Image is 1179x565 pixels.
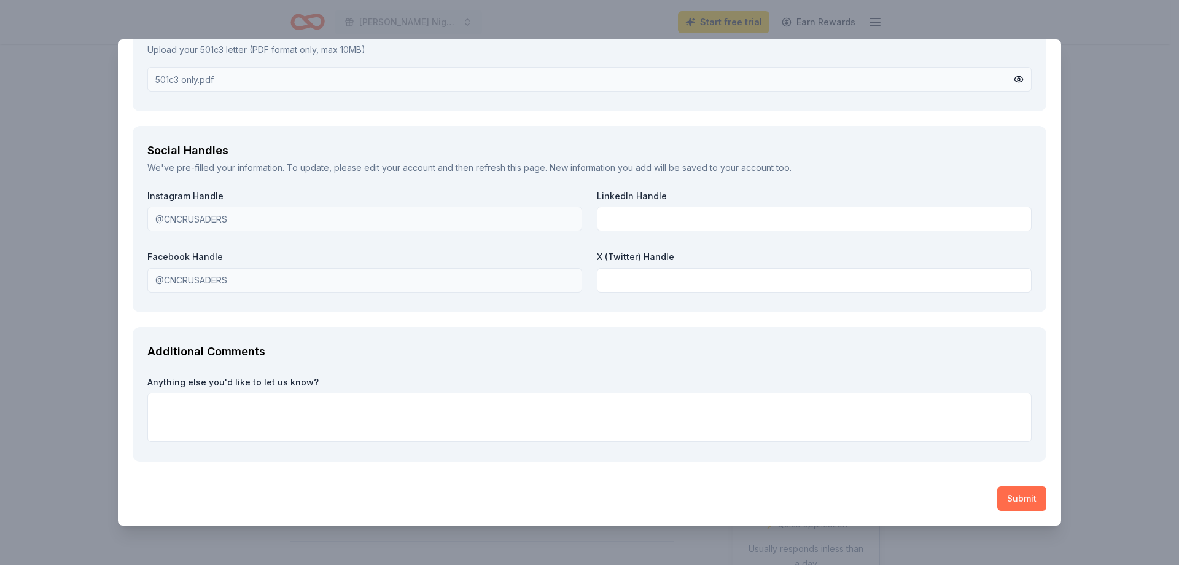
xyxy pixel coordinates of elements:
[997,486,1046,511] button: Submit
[597,251,1032,263] label: X (Twitter) Handle
[147,141,1032,160] div: Social Handles
[147,342,1032,362] div: Additional Comments
[147,190,582,202] label: Instagram Handle
[147,42,1032,57] p: Upload your 501c3 letter (PDF format only, max 10MB)
[147,376,1032,389] label: Anything else you'd like to let us know?
[364,162,435,173] a: edit your account
[147,251,582,263] label: Facebook Handle
[597,190,1032,202] label: LinkedIn Handle
[147,160,1032,175] div: We've pre-filled your information. To update, please and then refresh this page. New information ...
[155,73,214,86] div: 501c3 only.pdf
